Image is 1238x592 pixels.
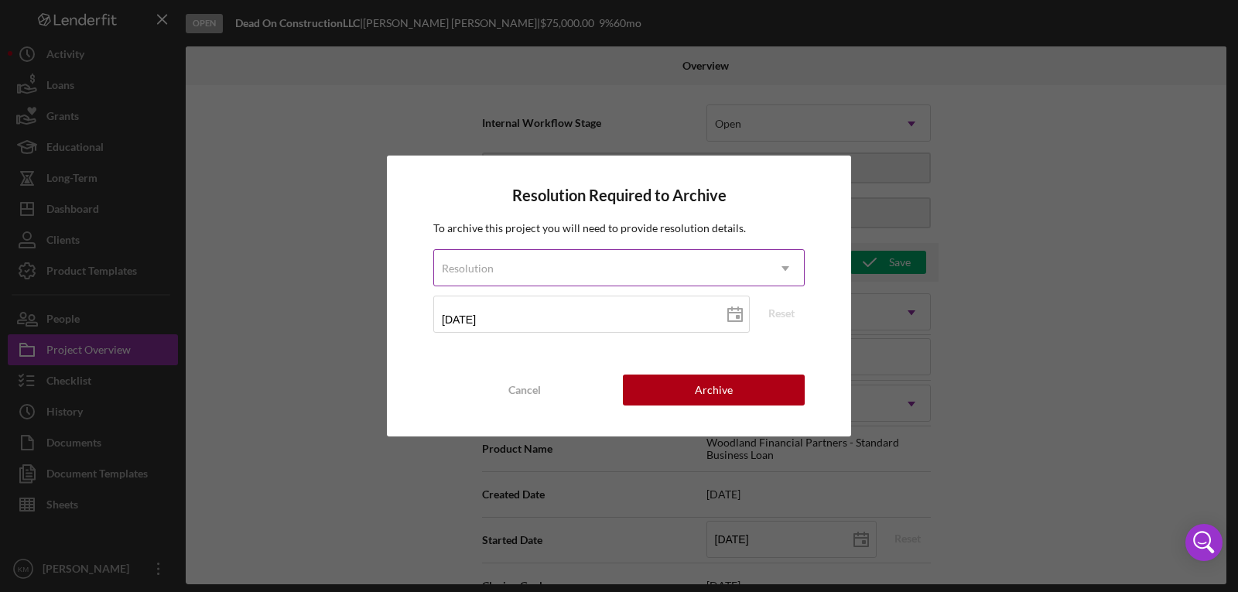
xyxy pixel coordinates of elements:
div: Reset [768,302,795,325]
button: Reset [758,302,805,325]
h4: Resolution Required to Archive [433,186,805,204]
div: Resolution [442,262,494,275]
button: Cancel [433,375,615,406]
button: Archive [623,375,805,406]
div: Cancel [508,375,541,406]
div: Archive [695,375,733,406]
p: To archive this project you will need to provide resolution details. [433,220,805,237]
div: Open Intercom Messenger [1185,524,1223,561]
